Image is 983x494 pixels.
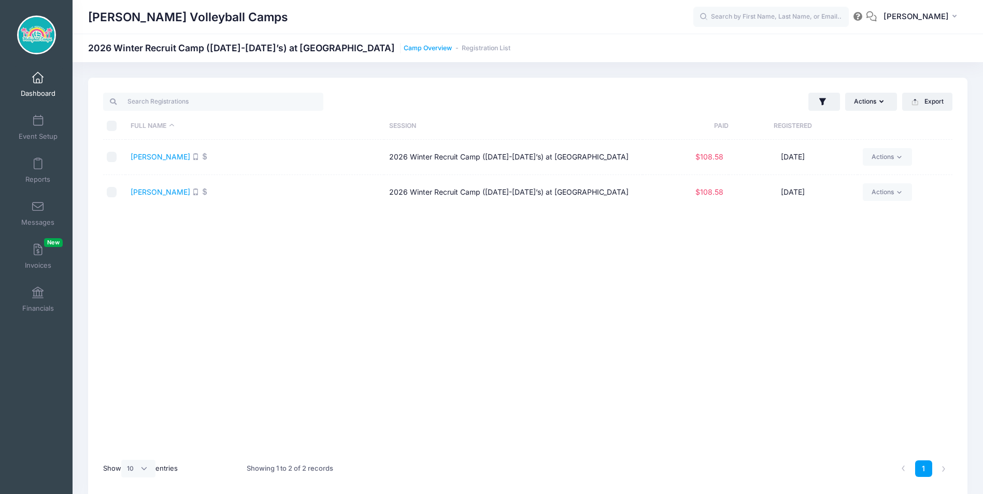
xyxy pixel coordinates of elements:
[404,45,452,52] a: Camp Overview
[863,148,912,166] a: Actions
[44,238,63,247] span: New
[13,152,63,188] a: Reports
[845,93,897,110] button: Actions
[13,238,63,274] a: InvoicesNew
[201,153,208,160] i: Autopay enabled
[462,45,510,52] a: Registration List
[863,183,912,201] a: Actions
[13,195,63,231] a: Messages
[915,460,932,477] a: 1
[695,187,723,196] span: $108.58
[22,304,54,313] span: Financials
[384,140,643,175] td: 2026 Winter Recruit Camp ([DATE]-[DATE]’s) at [GEOGRAPHIC_DATA]
[877,5,967,29] button: [PERSON_NAME]
[103,460,178,477] label: Show entries
[729,140,858,175] td: [DATE]
[695,152,723,161] span: $108.58
[902,93,952,110] button: Export
[729,175,858,210] td: [DATE]
[384,112,643,140] th: Session: activate to sort column ascending
[13,281,63,317] a: Financials
[25,261,51,270] span: Invoices
[103,93,323,110] input: Search Registrations
[88,42,510,53] h1: 2026 Winter Recruit Camp ([DATE]-[DATE]’s) at [GEOGRAPHIC_DATA]
[131,152,190,161] a: [PERSON_NAME]
[121,460,155,477] select: Showentries
[884,11,949,22] span: [PERSON_NAME]
[693,7,849,27] input: Search by First Name, Last Name, or Email...
[13,66,63,103] a: Dashboard
[125,112,384,140] th: Full Name: activate to sort column descending
[19,132,58,141] span: Event Setup
[21,218,54,227] span: Messages
[21,89,55,98] span: Dashboard
[192,188,199,195] i: SMS enabled
[192,153,199,160] i: SMS enabled
[17,16,56,54] img: Jeff Huebner Volleyball Camps
[88,5,288,29] h1: [PERSON_NAME] Volleyball Camps
[643,112,729,140] th: Paid: activate to sort column ascending
[247,457,333,481] div: Showing 1 to 2 of 2 records
[131,187,190,196] a: [PERSON_NAME]
[25,175,50,184] span: Reports
[729,112,858,140] th: Registered: activate to sort column ascending
[13,109,63,146] a: Event Setup
[201,188,208,195] i: Autopay enabled
[384,175,643,210] td: 2026 Winter Recruit Camp ([DATE]-[DATE]’s) at [GEOGRAPHIC_DATA]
